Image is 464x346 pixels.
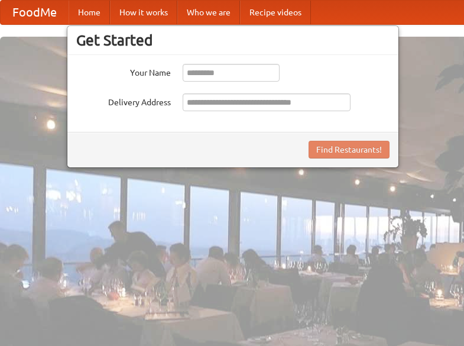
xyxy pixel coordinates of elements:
[1,1,69,24] a: FoodMe
[240,1,311,24] a: Recipe videos
[110,1,177,24] a: How it works
[76,64,171,79] label: Your Name
[76,93,171,108] label: Delivery Address
[69,1,110,24] a: Home
[177,1,240,24] a: Who we are
[309,141,390,159] button: Find Restaurants!
[76,31,390,49] h3: Get Started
